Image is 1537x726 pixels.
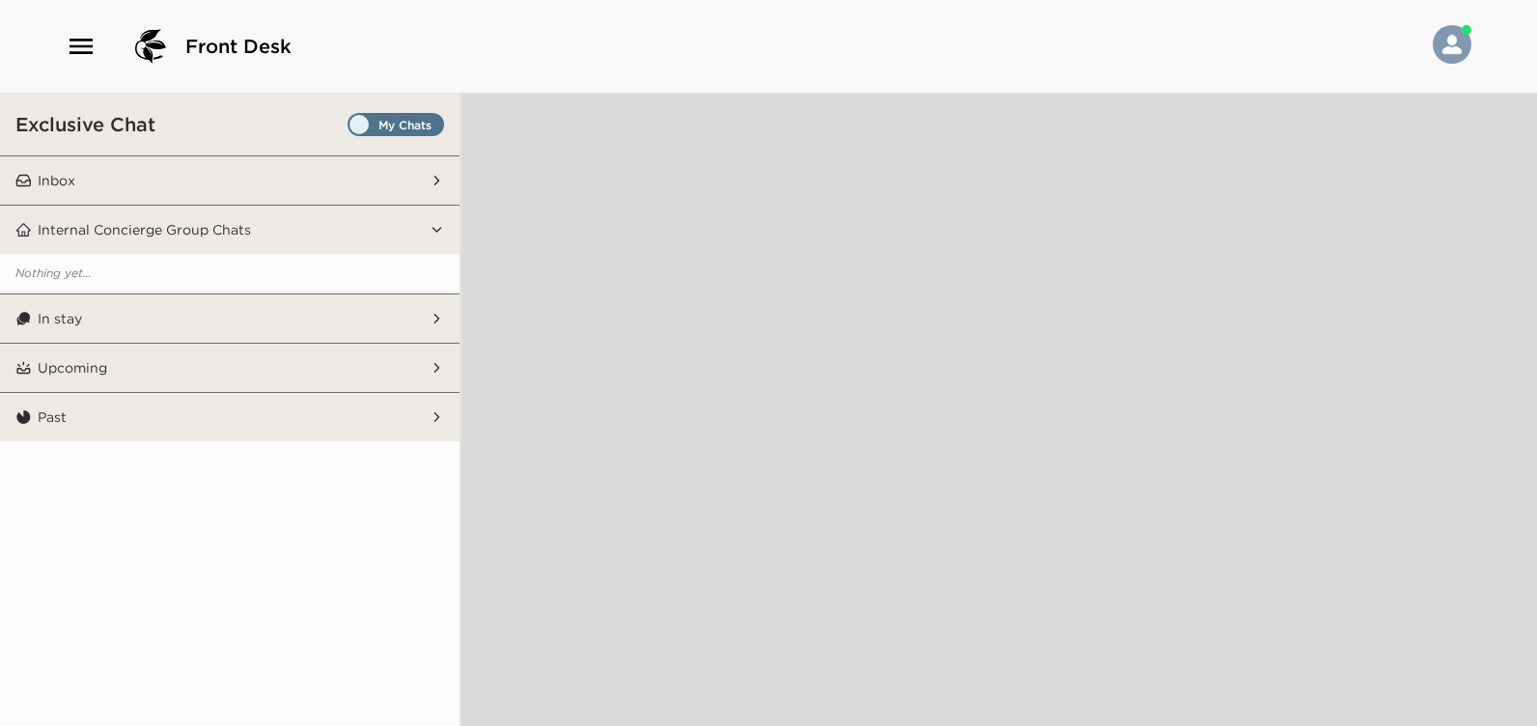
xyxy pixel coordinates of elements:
[127,23,174,70] img: logo
[32,156,430,205] button: Inbox
[32,294,430,343] button: In stay
[32,393,430,441] button: Past
[348,113,444,136] label: Set all destinations
[38,221,251,238] p: Internal Concierge Group Chats
[38,310,82,327] p: In stay
[38,359,107,377] p: Upcoming
[15,112,155,136] h3: Exclusive Chat
[1433,25,1471,64] img: User
[32,344,430,392] button: Upcoming
[32,206,430,254] button: Internal Concierge Group Chats
[38,172,75,189] p: Inbox
[185,33,292,60] span: Front Desk
[38,408,67,426] p: Past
